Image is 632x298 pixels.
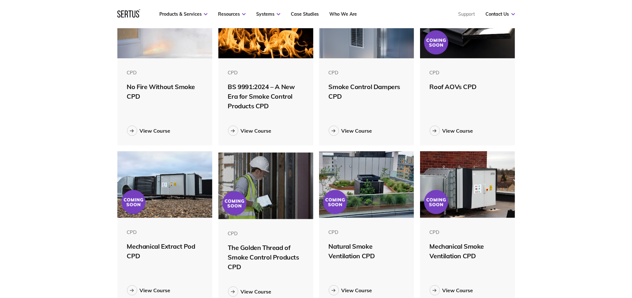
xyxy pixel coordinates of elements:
a: View Course [430,126,506,136]
a: View Course [329,285,405,295]
div: View Course [241,288,272,295]
a: Who We Are [330,11,357,17]
iframe: Chat Widget [488,40,632,298]
div: View Course [442,128,473,134]
div: Natural Smoke Ventilation CPD [329,242,405,261]
a: Contact Us [486,11,515,17]
div: View Course [442,287,473,294]
a: View Course [127,285,203,295]
a: View Course [228,126,304,136]
div: CPD [430,70,506,76]
div: View Course [140,128,171,134]
a: View Course [329,126,405,136]
div: View Course [241,128,272,134]
div: The Golden Thread of Smoke Control Products CPD [228,243,304,272]
a: View Course [430,285,506,295]
div: Roof AOVs CPD [430,82,506,92]
div: CPD [127,70,203,76]
div: CPD [329,229,405,235]
div: CPD [329,70,405,76]
div: No Fire Without Smoke CPD [127,82,203,101]
a: Products & Services [159,11,207,17]
div: CPD [228,230,304,236]
a: Resources [218,11,246,17]
div: Smoke Control Dampers CPD [329,82,405,101]
div: CPD [430,229,506,235]
a: View Course [228,286,304,297]
div: CPD [228,70,304,76]
div: View Course [140,287,171,294]
div: Mechanical Smoke Ventilation CPD [430,242,506,261]
div: Mechanical Extract Pod CPD [127,242,203,261]
a: Support [459,11,475,17]
a: Case Studies [291,11,319,17]
a: View Course [127,126,203,136]
div: CPD [127,229,203,235]
div: BS 9991:2024 – A New Era for Smoke Control Products CPD [228,82,304,111]
div: View Course [341,128,372,134]
div: View Course [341,287,372,294]
a: Systems [256,11,280,17]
